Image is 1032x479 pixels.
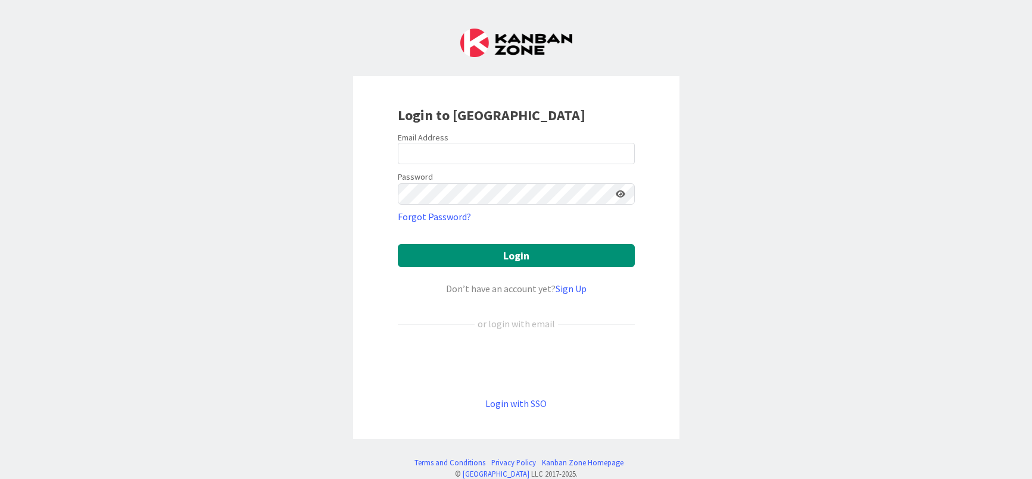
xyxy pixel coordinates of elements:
[398,350,635,377] div: Sign in with Google. Opens in new tab
[392,350,641,377] iframe: Sign in with Google Button
[475,317,558,331] div: or login with email
[463,469,529,478] a: [GEOGRAPHIC_DATA]
[398,281,635,296] div: Don’t have an account yet?
[398,244,635,267] button: Login
[491,457,536,468] a: Privacy Policy
[542,457,623,468] a: Kanban Zone Homepage
[485,397,547,409] a: Login with SSO
[398,106,585,124] b: Login to [GEOGRAPHIC_DATA]
[556,283,587,295] a: Sign Up
[398,132,448,143] label: Email Address
[398,209,471,224] a: Forgot Password?
[398,171,433,183] label: Password
[414,457,485,468] a: Terms and Conditions
[460,29,572,57] img: Kanban Zone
